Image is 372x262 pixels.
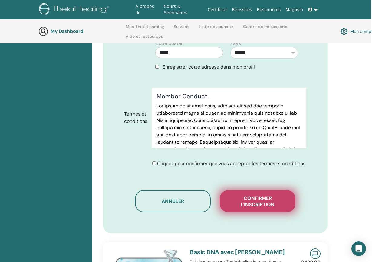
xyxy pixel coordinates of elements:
span: Cliquez pour confirmer que vous acceptez les termes et conditions [157,160,305,167]
a: Basic DNA avec [PERSON_NAME] [190,248,285,256]
span: Enregistrer cette adresse dans mon profil [163,64,255,70]
span: Annuler [162,198,184,204]
img: logo.png [39,3,111,17]
img: generic-user-icon.jpg [38,27,48,36]
span: Confirmer l'inscription [227,195,288,208]
a: À propos de [133,1,161,18]
a: Ressources [255,4,283,15]
a: Réussites [229,4,254,15]
a: Magasin [283,4,305,15]
a: Suivant [174,24,189,34]
a: Liste de souhaits [199,24,233,34]
a: Centre de messagerie [243,24,287,34]
h3: My Dashboard [51,28,111,34]
a: Mon ThetaLearning [126,24,164,34]
a: Certificat [205,4,229,15]
button: Annuler [135,190,211,212]
a: Aide et ressources [126,34,163,43]
button: Confirmer l'inscription [220,190,295,212]
label: Termes et conditions [120,108,151,127]
label: Pays [230,40,241,47]
img: Live Online Seminar [310,248,321,259]
a: Cours & Séminaires [161,1,205,18]
img: cog.svg [341,26,348,37]
label: Code postal [155,40,182,47]
h4: Member Conduct. [156,93,301,100]
div: Open Intercom Messenger [351,241,366,256]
